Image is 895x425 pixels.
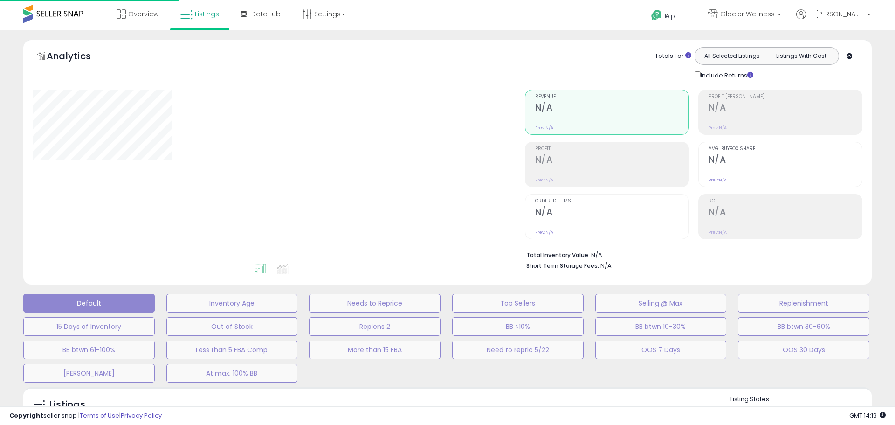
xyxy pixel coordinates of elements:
[526,262,599,270] b: Short Term Storage Fees:
[535,177,553,183] small: Prev: N/A
[452,341,584,359] button: Need to repric 5/22
[709,102,862,115] h2: N/A
[23,364,155,383] button: [PERSON_NAME]
[709,207,862,219] h2: N/A
[535,146,688,152] span: Profit
[166,294,298,313] button: Inventory Age
[535,230,553,235] small: Prev: N/A
[47,49,109,65] h5: Analytics
[195,9,219,19] span: Listings
[738,294,869,313] button: Replenishment
[655,52,691,61] div: Totals For
[738,341,869,359] button: OOS 30 Days
[808,9,864,19] span: Hi [PERSON_NAME]
[309,341,441,359] button: More than 15 FBA
[535,94,688,99] span: Revenue
[535,207,688,219] h2: N/A
[595,317,727,336] button: BB btwn 10-30%
[796,9,871,30] a: Hi [PERSON_NAME]
[595,294,727,313] button: Selling @ Max
[595,341,727,359] button: OOS 7 Days
[662,12,675,20] span: Help
[166,341,298,359] button: Less than 5 FBA Comp
[535,154,688,167] h2: N/A
[251,9,281,19] span: DataHub
[535,102,688,115] h2: N/A
[600,261,612,270] span: N/A
[720,9,775,19] span: Glacier Wellness
[709,125,727,131] small: Prev: N/A
[9,411,43,420] strong: Copyright
[309,317,441,336] button: Replens 2
[709,177,727,183] small: Prev: N/A
[697,50,767,62] button: All Selected Listings
[738,317,869,336] button: BB btwn 30-60%
[766,50,836,62] button: Listings With Cost
[166,317,298,336] button: Out of Stock
[23,317,155,336] button: 15 Days of Inventory
[452,294,584,313] button: Top Sellers
[23,294,155,313] button: Default
[23,341,155,359] button: BB btwn 61-100%
[709,94,862,99] span: Profit [PERSON_NAME]
[535,199,688,204] span: Ordered Items
[709,199,862,204] span: ROI
[9,411,162,420] div: seller snap | |
[651,9,662,21] i: Get Help
[526,249,855,260] li: N/A
[688,70,764,80] div: Include Returns
[709,230,727,235] small: Prev: N/A
[166,364,298,383] button: At max, 100% BB
[452,317,584,336] button: BB <10%
[535,125,553,131] small: Prev: N/A
[644,2,693,30] a: Help
[128,9,158,19] span: Overview
[709,154,862,167] h2: N/A
[709,146,862,152] span: Avg. Buybox Share
[526,251,590,259] b: Total Inventory Value:
[309,294,441,313] button: Needs to Reprice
